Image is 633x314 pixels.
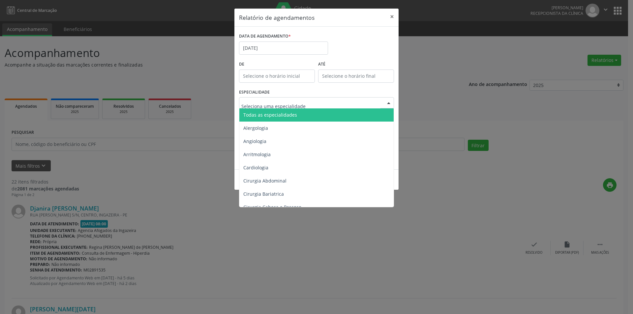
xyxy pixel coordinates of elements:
[239,31,291,42] label: DATA DE AGENDAMENTO
[239,42,328,55] input: Selecione uma data ou intervalo
[243,112,297,118] span: Todas as especialidades
[243,138,266,144] span: Angiologia
[239,87,270,98] label: ESPECIALIDADE
[239,13,315,22] h5: Relatório de agendamentos
[243,191,284,197] span: Cirurgia Bariatrica
[243,151,271,157] span: Arritmologia
[239,59,315,70] label: De
[239,70,315,83] input: Selecione o horário inicial
[241,100,380,113] input: Seleciona uma especialidade
[385,9,399,25] button: Close
[243,164,268,171] span: Cardiologia
[318,59,394,70] label: ATÉ
[243,204,301,210] span: Cirurgia Cabeça e Pescoço
[318,70,394,83] input: Selecione o horário final
[243,178,286,184] span: Cirurgia Abdominal
[243,125,268,131] span: Alergologia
